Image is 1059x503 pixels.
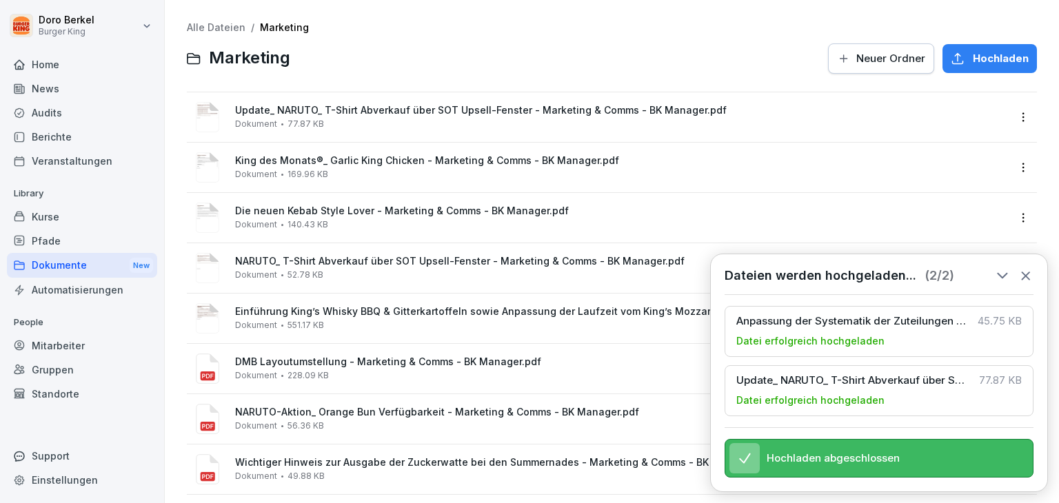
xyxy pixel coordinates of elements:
[288,270,323,280] span: 52.78 KB
[736,374,971,387] span: Update_ NARUTO_ T-Shirt Abverkauf über SOT Upsell-Fenster - Marketing & Comms - BK Manager.pdf
[7,278,157,302] a: Automatisierungen
[288,471,325,481] span: 49.88 KB
[235,155,1008,167] span: King des Monats®_ Garlic King Chicken - Marketing & Comms - BK Manager.pdf
[288,170,328,179] span: 169.96 KB
[7,149,157,173] a: Veranstaltungen
[288,421,324,431] span: 56.36 KB
[7,52,157,76] a: Home
[130,258,153,274] div: New
[7,205,157,229] a: Kurse
[235,407,1008,418] span: NARUTO-Aktion_ Orange Bun Verfügbarkeit - Marketing & Comms - BK Manager.pdf
[973,51,1029,66] span: Hochladen
[736,315,969,327] span: Anpassung der Systematik der Zuteilungen - Supply News - BK Manager.pdf
[978,315,1022,327] span: 45.75 KB
[235,270,277,280] span: Dokument
[235,356,1008,368] span: DMB Layoutumstellung - Marketing & Comms - BK Manager.pdf
[209,48,290,68] span: Marketing
[828,43,934,74] button: Neuer Ordner
[7,183,157,205] p: Library
[235,471,277,481] span: Dokument
[235,170,277,179] span: Dokument
[736,334,885,348] span: Datei erfolgreich hochgeladen
[7,76,157,101] a: News
[235,421,277,431] span: Dokument
[767,452,900,464] span: Hochladen abgeschlossen
[856,51,925,66] span: Neuer Ordner
[7,101,157,125] a: Audits
[7,468,157,492] a: Einstellungen
[925,268,954,283] span: ( 2 / 2 )
[7,444,157,468] div: Support
[979,374,1022,387] span: 77.87 KB
[260,21,309,33] a: Marketing
[235,457,1008,469] span: Wichtiger Hinweis zur Ausgabe der Zuckerwatte bei den Summernades - Marketing & Comms - BK Manage...
[187,21,245,33] a: Alle Dateien
[288,371,329,380] span: 228.09 KB
[7,382,157,406] a: Standorte
[7,333,157,358] a: Mitarbeiter
[942,44,1037,73] button: Hochladen
[725,268,916,283] span: Dateien werden hochgeladen...
[7,311,157,333] p: People
[7,229,157,253] a: Pfade
[7,253,157,278] div: Dokumente
[235,306,1008,318] span: Einführung King’s Whisky BBQ & Gitterkartoffeln sowie Anpassung der Laufzeit vom King’s Mozzarell...
[235,371,277,380] span: Dokument
[39,14,94,26] p: Doro Berkel
[39,27,94,37] p: Burger King
[7,125,157,149] a: Berichte
[288,119,324,129] span: 77.87 KB
[7,253,157,278] a: DokumenteNew
[288,320,324,330] span: 551.17 KB
[736,393,885,407] span: Datei erfolgreich hochgeladen
[235,119,277,129] span: Dokument
[288,220,328,229] span: 140.43 KB
[235,256,1008,267] span: NARUTO_ T-Shirt Abverkauf über SOT Upsell-Fenster - Marketing & Comms - BK Manager.pdf
[235,105,1008,116] span: Update_ NARUTO_ T-Shirt Abverkauf über SOT Upsell-Fenster - Marketing & Comms - BK Manager.pdf
[7,358,157,382] a: Gruppen
[251,22,254,34] span: /
[235,205,1008,217] span: Die neuen Kebab Style Lover - Marketing & Comms - BK Manager.pdf
[235,320,277,330] span: Dokument
[235,220,277,229] span: Dokument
